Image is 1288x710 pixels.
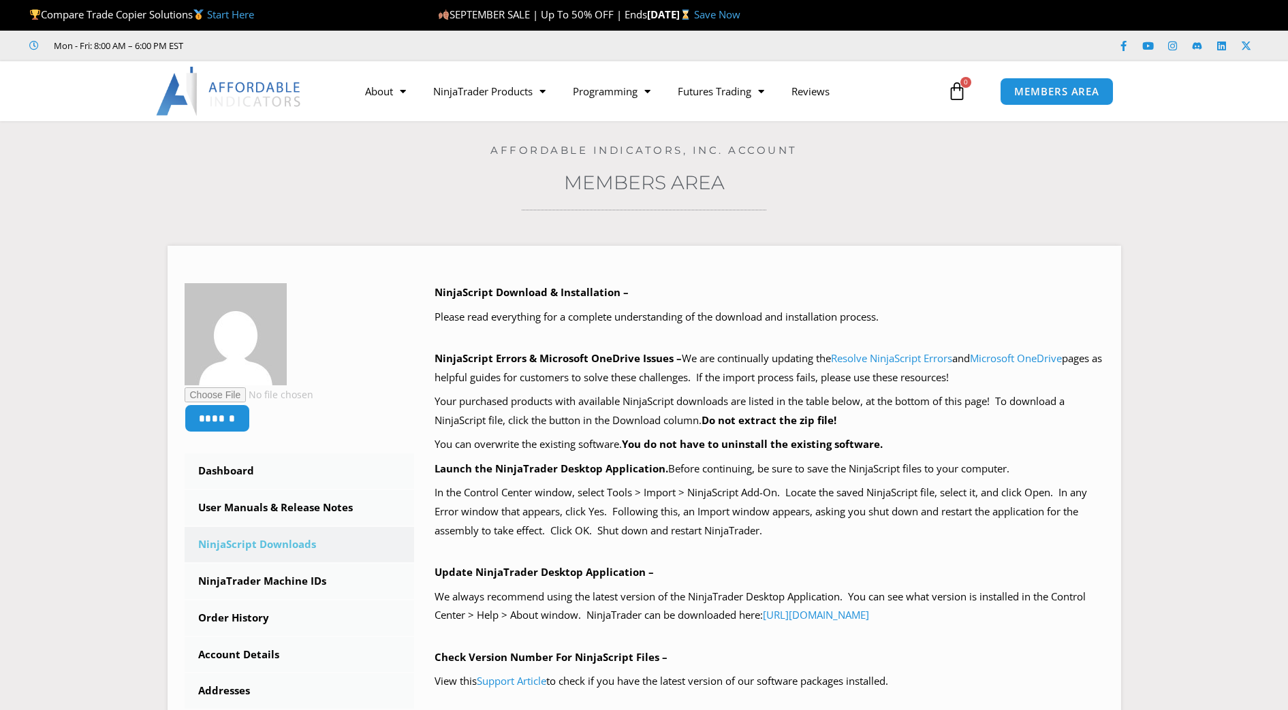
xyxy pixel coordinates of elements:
span: 0 [960,77,971,88]
b: NinjaScript Download & Installation – [435,285,629,299]
img: 🏆 [30,10,40,20]
span: Compare Trade Copier Solutions [29,7,254,21]
p: Please read everything for a complete understanding of the download and installation process. [435,308,1104,327]
a: Resolve NinjaScript Errors [831,351,952,365]
a: Members Area [564,171,725,194]
span: Mon - Fri: 8:00 AM – 6:00 PM EST [50,37,183,54]
iframe: Customer reviews powered by Trustpilot [202,39,407,52]
a: Save Now [694,7,740,21]
a: User Manuals & Release Notes [185,490,415,526]
b: Check Version Number For NinjaScript Files – [435,650,667,664]
a: NinjaTrader Machine IDs [185,564,415,599]
b: Update NinjaTrader Desktop Application – [435,565,654,579]
b: Do not extract the zip file! [702,413,836,427]
p: You can overwrite the existing software. [435,435,1104,454]
b: You do not have to uninstall the existing software. [622,437,883,451]
a: Programming [559,76,664,107]
p: Your purchased products with available NinjaScript downloads are listed in the table below, at th... [435,392,1104,430]
p: We are continually updating the and pages as helpful guides for customers to solve these challeng... [435,349,1104,387]
b: NinjaScript Errors & Microsoft OneDrive Issues – [435,351,682,365]
a: MEMBERS AREA [1000,78,1114,106]
p: View this to check if you have the latest version of our software packages installed. [435,672,1104,691]
img: 🥇 [193,10,204,20]
a: Start Here [207,7,254,21]
a: Support Article [477,674,546,688]
nav: Menu [351,76,944,107]
a: [URL][DOMAIN_NAME] [763,608,869,622]
a: NinjaTrader Products [420,76,559,107]
strong: [DATE] [647,7,694,21]
a: Account Details [185,637,415,673]
a: Reviews [778,76,843,107]
a: Futures Trading [664,76,778,107]
a: NinjaScript Downloads [185,527,415,562]
a: Dashboard [185,453,415,489]
p: We always recommend using the latest version of the NinjaTrader Desktop Application. You can see ... [435,587,1104,626]
a: 0 [927,71,987,111]
p: In the Control Center window, select Tools > Import > NinjaScript Add-On. Locate the saved NinjaS... [435,483,1104,540]
img: c86c6ecd8e1f5bc85b131fce452e59264040cdb071449d05d56cab408ed82198 [185,283,287,385]
a: Addresses [185,673,415,709]
span: SEPTEMBER SALE | Up To 50% OFF | Ends [438,7,647,21]
img: 🍂 [439,10,449,20]
img: LogoAI | Affordable Indicators – NinjaTrader [156,67,302,116]
p: Before continuing, be sure to save the NinjaScript files to your computer. [435,459,1104,479]
span: MEMBERS AREA [1014,86,1099,97]
a: Affordable Indicators, Inc. Account [490,144,798,157]
b: Launch the NinjaTrader Desktop Application. [435,462,668,475]
a: Microsoft OneDrive [970,351,1062,365]
a: About [351,76,420,107]
img: ⌛ [680,10,691,20]
a: Order History [185,600,415,636]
